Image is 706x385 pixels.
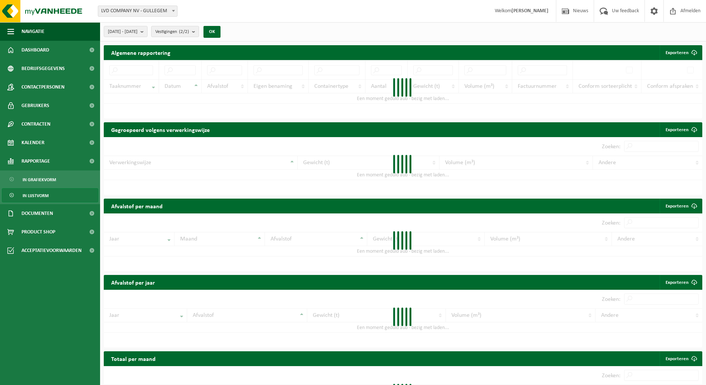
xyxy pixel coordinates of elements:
[104,26,148,37] button: [DATE] - [DATE]
[2,172,98,186] a: In grafiekvorm
[660,122,702,137] a: Exporteren
[660,275,702,290] a: Exporteren
[21,223,55,241] span: Product Shop
[511,8,548,14] strong: [PERSON_NAME]
[23,173,56,187] span: In grafiekvorm
[23,189,49,203] span: In lijstvorm
[98,6,177,16] span: LVD COMPANY NV - GULLEGEM
[21,241,82,260] span: Acceptatievoorwaarden
[21,78,64,96] span: Contactpersonen
[104,275,162,289] h2: Afvalstof per jaar
[21,22,44,41] span: Navigatie
[98,6,178,17] span: LVD COMPANY NV - GULLEGEM
[155,26,189,37] span: Vestigingen
[21,59,65,78] span: Bedrijfsgegevens
[104,122,217,137] h2: Gegroepeerd volgens verwerkingswijze
[21,204,53,223] span: Documenten
[151,26,199,37] button: Vestigingen(2/2)
[104,45,178,60] h2: Algemene rapportering
[21,115,50,133] span: Contracten
[21,96,49,115] span: Gebruikers
[203,26,221,38] button: OK
[104,199,170,213] h2: Afvalstof per maand
[108,26,137,37] span: [DATE] - [DATE]
[660,351,702,366] a: Exporteren
[179,29,189,34] count: (2/2)
[21,41,49,59] span: Dashboard
[660,45,702,60] button: Exporteren
[21,152,50,170] span: Rapportage
[104,351,163,366] h2: Totaal per maand
[660,199,702,213] a: Exporteren
[2,188,98,202] a: In lijstvorm
[21,133,44,152] span: Kalender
